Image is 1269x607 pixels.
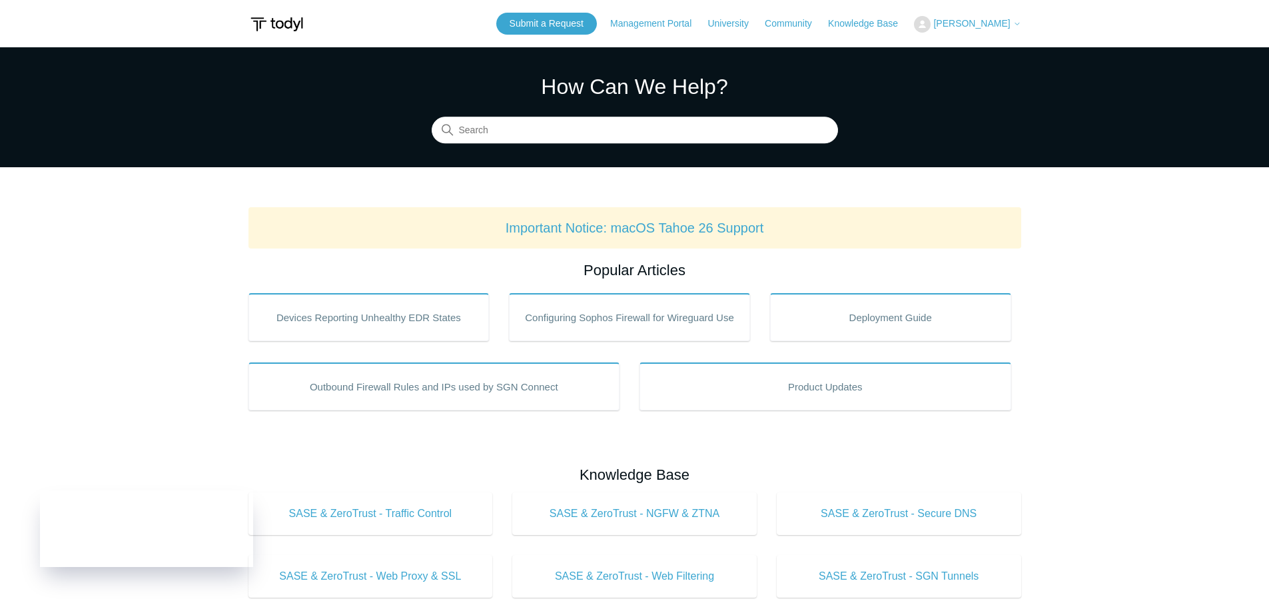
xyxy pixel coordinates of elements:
[248,362,620,410] a: Outbound Firewall Rules and IPs used by SGN Connect
[914,16,1021,33] button: [PERSON_NAME]
[639,362,1011,410] a: Product Updates
[248,555,493,598] a: SASE & ZeroTrust - Web Proxy & SSL
[248,492,493,535] a: SASE & ZeroTrust - Traffic Control
[40,490,253,567] iframe: Todyl Status
[248,259,1021,281] h2: Popular Articles
[610,17,705,31] a: Management Portal
[268,568,473,584] span: SASE & ZeroTrust - Web Proxy & SSL
[432,71,838,103] h1: How Can We Help?
[777,555,1021,598] a: SASE & ZeroTrust - SGN Tunnels
[777,492,1021,535] a: SASE & ZeroTrust - Secure DNS
[268,506,473,522] span: SASE & ZeroTrust - Traffic Control
[797,506,1001,522] span: SASE & ZeroTrust - Secure DNS
[509,293,750,341] a: Configuring Sophos Firewall for Wireguard Use
[532,506,737,522] span: SASE & ZeroTrust - NGFW & ZTNA
[512,492,757,535] a: SASE & ZeroTrust - NGFW & ZTNA
[248,464,1021,486] h2: Knowledge Base
[506,221,764,235] a: Important Notice: macOS Tahoe 26 Support
[765,17,825,31] a: Community
[707,17,761,31] a: University
[248,12,305,37] img: Todyl Support Center Help Center home page
[432,117,838,144] input: Search
[512,555,757,598] a: SASE & ZeroTrust - Web Filtering
[770,293,1011,341] a: Deployment Guide
[532,568,737,584] span: SASE & ZeroTrust - Web Filtering
[496,13,597,35] a: Submit a Request
[828,17,911,31] a: Knowledge Base
[797,568,1001,584] span: SASE & ZeroTrust - SGN Tunnels
[248,293,490,341] a: Devices Reporting Unhealthy EDR States
[933,18,1010,29] span: [PERSON_NAME]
